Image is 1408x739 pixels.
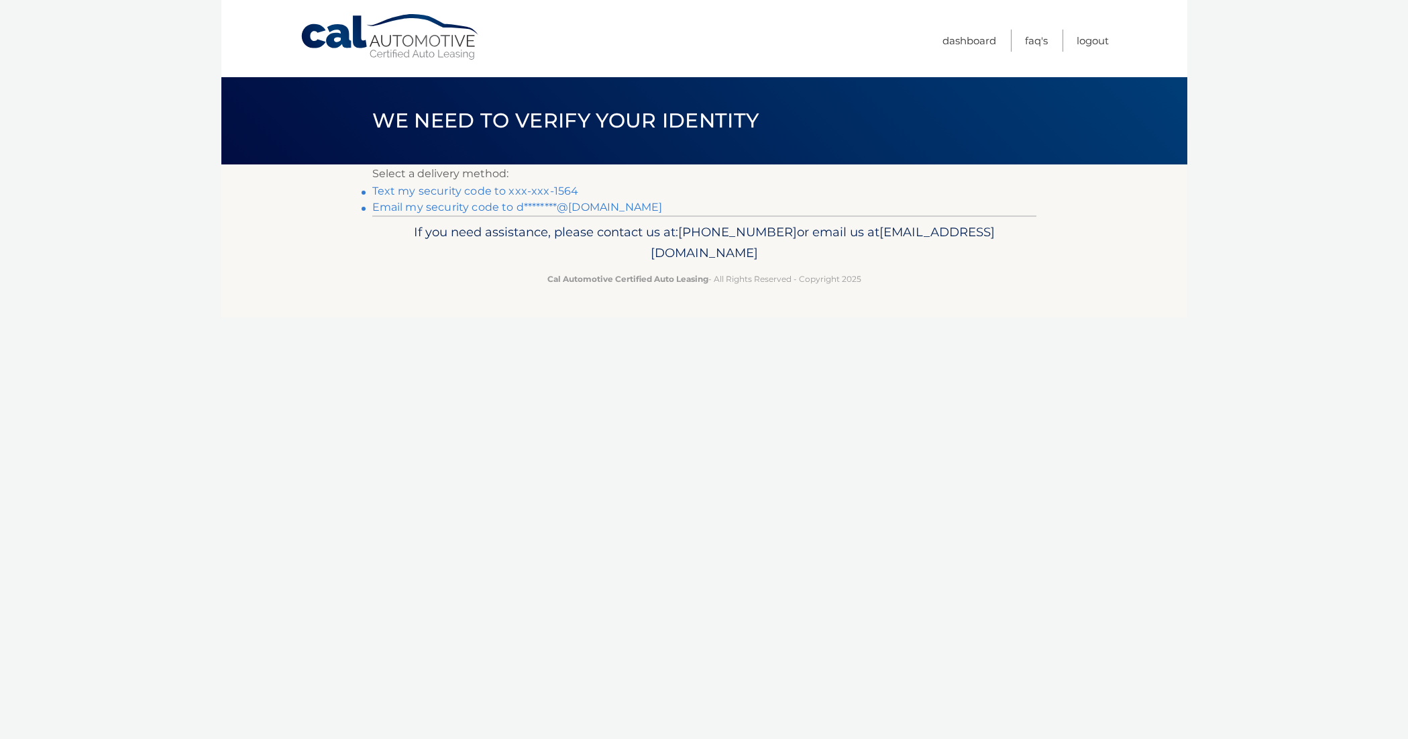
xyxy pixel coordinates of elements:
p: If you need assistance, please contact us at: or email us at [381,221,1028,264]
a: Dashboard [942,30,996,52]
span: [PHONE_NUMBER] [678,224,797,240]
strong: Cal Automotive Certified Auto Leasing [547,274,708,284]
a: Logout [1077,30,1109,52]
a: Cal Automotive [300,13,481,61]
a: Email my security code to d********@[DOMAIN_NAME] [372,201,663,213]
p: - All Rights Reserved - Copyright 2025 [381,272,1028,286]
p: Select a delivery method: [372,164,1036,183]
a: FAQ's [1025,30,1048,52]
span: We need to verify your identity [372,108,759,133]
a: Text my security code to xxx-xxx-1564 [372,185,579,197]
